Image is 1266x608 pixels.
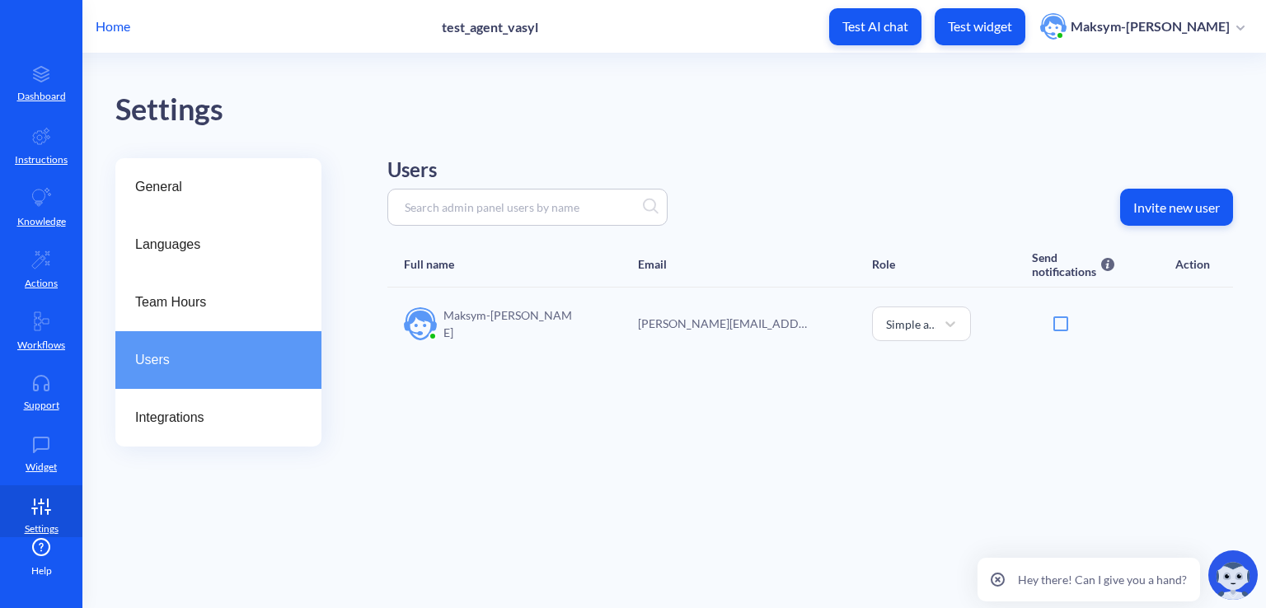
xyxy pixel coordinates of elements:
div: Role [872,257,895,271]
img: copilot-icon.svg [1208,550,1258,600]
p: Dashboard [17,89,66,104]
div: Settings [115,87,1266,133]
div: Email [638,257,667,271]
img: info icon [1099,250,1114,278]
p: test_agent_vasyl [442,19,538,35]
a: General [115,158,321,216]
p: Maksym-[PERSON_NAME] [1071,17,1230,35]
a: Users [115,331,321,389]
p: Maksym-[PERSON_NAME] [443,306,577,341]
p: Test AI chat [842,18,908,35]
button: Test widget [935,8,1025,45]
p: Test widget [948,18,1012,35]
span: Languages [135,235,288,255]
button: Invite new user [1120,189,1233,226]
span: Team Hours [135,292,288,312]
button: Test AI chat [829,8,921,45]
span: Help [31,564,52,578]
p: Support [24,398,59,413]
div: Simple admin [886,315,937,332]
p: Invite new user [1133,199,1220,216]
p: Knowledge [17,214,66,229]
p: Settings [25,521,59,536]
p: Widget [26,460,57,475]
a: Languages [115,216,321,274]
span: Integrations [135,408,288,428]
p: Hey there! Can I give you a hand? [1018,571,1187,588]
p: Home [96,16,130,36]
div: Full name [404,257,454,271]
img: user image [404,307,437,340]
h2: Users [387,158,1233,182]
p: Workflows [17,338,65,353]
p: vasyl.tarnavskyi@botscrew.com [638,315,811,332]
img: user photo [1040,13,1067,40]
div: Send notifications [1032,250,1099,278]
button: user photoMaksym-[PERSON_NAME] [1032,12,1253,41]
span: General [135,177,288,197]
a: Integrations [115,389,321,447]
p: Actions [25,276,58,291]
p: Instructions [15,152,68,167]
input: Search admin panel users by name [396,198,643,217]
a: Team Hours [115,274,321,331]
div: Action [1175,257,1210,271]
span: Users [135,350,288,370]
